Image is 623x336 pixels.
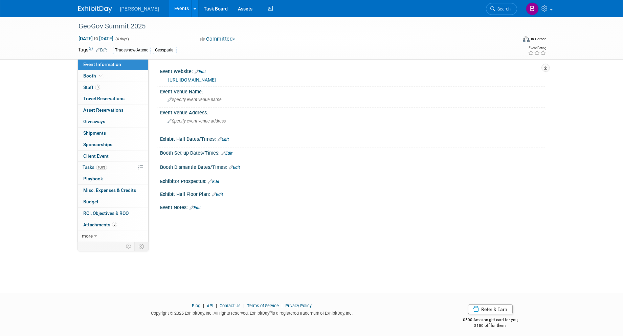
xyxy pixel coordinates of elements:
span: | [201,303,206,308]
span: 100% [96,165,107,170]
span: | [214,303,219,308]
a: Edit [229,165,240,170]
span: Event Information [83,62,121,67]
div: Booth Dismantle Dates/Times: [160,162,545,171]
sup: ® [269,310,272,314]
a: Edit [218,137,229,142]
div: Event Format [477,35,547,45]
a: Edit [221,151,232,156]
div: Event Venue Address: [160,108,545,116]
div: $150 off for them. [436,323,545,329]
span: Playbook [83,176,103,181]
a: Booth [78,70,148,82]
span: more [82,233,93,239]
span: to [93,36,99,41]
div: Exhibitor Prospectus: [160,176,545,185]
div: GeoGov Summit 2025 [76,20,507,32]
div: $500 Amazon gift card for you, [436,313,545,328]
a: Attachments3 [78,219,148,230]
img: Buse Onen [526,2,539,15]
span: Giveaways [83,119,105,124]
div: Event Website: [160,66,545,75]
td: Tags [78,46,107,54]
div: Exhibit Hall Dates/Times: [160,134,545,143]
td: Personalize Event Tab Strip [123,242,135,251]
a: Staff3 [78,82,148,93]
div: Booth Set-up Dates/Times: [160,148,545,157]
span: Tasks [83,164,107,170]
a: Edit [96,48,107,52]
div: Exhibit Hall Floor Plan: [160,189,545,198]
a: Terms of Service [247,303,279,308]
a: Shipments [78,128,148,139]
span: Misc. Expenses & Credits [83,187,136,193]
a: Blog [192,303,200,308]
span: Travel Reservations [83,96,125,101]
a: [URL][DOMAIN_NAME] [168,77,216,83]
a: Privacy Policy [285,303,312,308]
img: ExhibitDay [78,6,112,13]
a: Search [486,3,517,15]
a: Edit [212,192,223,197]
a: Budget [78,196,148,207]
a: Edit [190,205,201,210]
span: Shipments [83,130,106,136]
a: API [207,303,213,308]
span: 3 [112,222,117,227]
a: Contact Us [220,303,241,308]
span: Search [495,6,511,12]
div: Event Venue Name: [160,87,545,95]
span: [PERSON_NAME] [120,6,159,12]
button: Committed [198,36,238,43]
span: Booth [83,73,104,79]
a: Event Information [78,59,148,70]
span: [DATE] [DATE] [78,36,114,42]
a: more [78,230,148,242]
span: Asset Reservations [83,107,124,113]
a: ROI, Objectives & ROO [78,208,148,219]
span: | [280,303,284,308]
td: Toggle Event Tabs [134,242,148,251]
div: Geospatial [153,47,177,54]
span: 3 [95,85,100,90]
div: Tradeshow-Attend [113,47,151,54]
a: Misc. Expenses & Credits [78,185,148,196]
span: (4 days) [115,37,129,41]
a: Playbook [78,173,148,184]
div: Copyright © 2025 ExhibitDay, Inc. All rights reserved. ExhibitDay is a registered trademark of Ex... [78,309,426,316]
div: Event Notes: [160,202,545,211]
span: Attachments [83,222,117,227]
a: Tasks100% [78,162,148,173]
img: Format-Inperson.png [523,36,530,42]
a: Asset Reservations [78,105,148,116]
div: Event Rating [528,46,546,50]
a: Travel Reservations [78,93,148,104]
span: Specify event venue address [168,118,226,124]
div: In-Person [531,37,547,42]
a: Refer & Earn [468,304,513,314]
a: Client Event [78,151,148,162]
a: Edit [208,179,219,184]
span: Client Event [83,153,109,159]
span: Specify event venue name [168,97,222,102]
span: Budget [83,199,98,204]
span: Staff [83,85,100,90]
i: Booth reservation complete [99,74,103,77]
span: | [242,303,246,308]
span: ROI, Objectives & ROO [83,210,129,216]
span: Sponsorships [83,142,112,147]
a: Sponsorships [78,139,148,150]
a: Giveaways [78,116,148,127]
a: Edit [195,69,206,74]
